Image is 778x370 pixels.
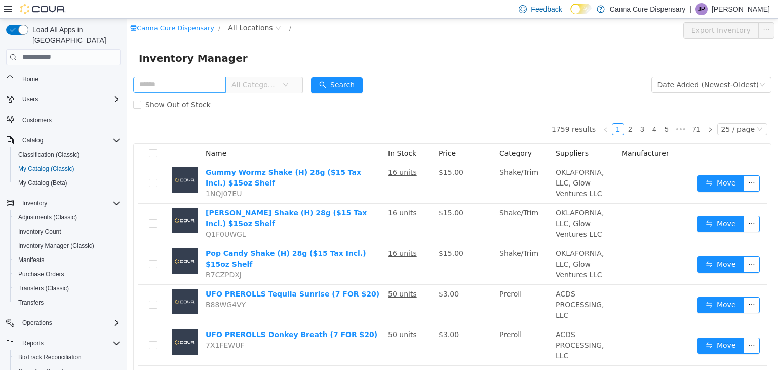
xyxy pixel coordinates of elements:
[14,282,121,294] span: Transfers (Classic)
[18,114,121,126] span: Customers
[595,105,628,116] div: 25 / page
[261,312,290,320] u: 50 units
[22,339,44,347] span: Reports
[14,297,48,309] a: Transfers
[14,226,65,238] a: Inventory Count
[689,3,691,15] p: |
[79,282,119,290] span: B88WG4VY
[79,150,235,168] a: Gummy Wormz Shake (H) 28g ($15 Tax Incl.) $15oz Shelf
[18,299,44,307] span: Transfers
[10,147,125,162] button: Classification (Classic)
[563,105,577,116] a: 71
[497,104,510,117] li: 2
[18,93,42,105] button: Users
[14,268,68,280] a: Purchase Orders
[695,3,708,15] div: James Pasmore
[369,226,425,266] td: Shake/Trim
[369,144,425,185] td: Shake/Trim
[18,256,44,264] span: Manifests
[79,171,115,179] span: 1NQJ07EU
[22,95,38,103] span: Users
[570,4,592,14] input: Dark Mode
[570,14,571,15] span: Dark Mode
[534,104,546,117] li: 5
[571,278,617,294] button: icon: swapMove
[18,317,121,329] span: Operations
[476,108,482,114] i: icon: left
[22,116,52,124] span: Customers
[562,104,577,117] li: 71
[10,295,125,310] button: Transfers
[79,312,251,320] a: UFO PREROLLS Donkey Breath (7 FOR $20)
[18,197,51,209] button: Inventory
[79,252,115,260] span: R7CZPDXJ
[531,58,632,73] div: Date Added (Newest-Oldest)
[2,316,125,330] button: Operations
[92,6,94,13] span: /
[429,231,477,260] span: OKLAFORNIA, LLC, Glow Ventures LLC
[630,107,636,115] i: icon: down
[79,271,253,279] a: UFO PREROLLS Tequila Sunrise (7 FOR $20)
[617,319,633,335] button: icon: ellipsis
[18,284,69,292] span: Transfers (Classic)
[571,319,617,335] button: icon: swapMove
[18,165,74,173] span: My Catalog (Classic)
[14,163,79,175] a: My Catalog (Classic)
[10,225,125,239] button: Inventory Count
[2,196,125,210] button: Inventory
[10,281,125,295] button: Transfers (Classic)
[18,228,61,236] span: Inventory Count
[510,105,521,116] a: 3
[14,240,121,252] span: Inventory Manager (Classic)
[18,270,64,278] span: Purchase Orders
[2,113,125,127] button: Customers
[261,271,290,279] u: 50 units
[633,63,639,70] i: icon: down
[261,190,290,198] u: 16 units
[14,149,84,161] a: Classification (Classic)
[2,336,125,350] button: Reports
[18,197,121,209] span: Inventory
[46,270,71,295] img: UFO PREROLLS Tequila Sunrise (7 FOR $20) placeholder
[79,190,240,209] a: [PERSON_NAME] Shake (H) 28g ($15 Tax Incl.) $15oz Shelf
[46,230,71,255] img: Pop Candy Shake (H) 28g ($15 Tax Incl.) $15oz Shelf placeholder
[79,211,120,219] span: Q1F0UWGL
[18,73,43,85] a: Home
[10,253,125,267] button: Manifests
[495,130,542,138] span: Manufacturer
[46,311,71,336] img: UFO PREROLLS Donkey Breath (7 FOR $20) placeholder
[617,197,633,213] button: icon: ellipsis
[101,4,146,15] span: All Locations
[571,157,617,173] button: icon: swapMove
[18,337,48,349] button: Reports
[18,179,67,187] span: My Catalog (Beta)
[79,322,118,330] span: 7X1FEWUF
[610,3,685,15] p: Canna Cure Dispensary
[20,4,66,14] img: Cova
[18,72,121,85] span: Home
[577,104,590,117] li: Next Page
[2,133,125,147] button: Catalog
[373,130,405,138] span: Category
[4,6,10,13] i: icon: shop
[425,104,469,117] li: 1759 results
[14,254,121,266] span: Manifests
[4,6,88,13] a: icon: shopCanna Cure Dispensary
[510,104,522,117] li: 3
[10,350,125,364] button: BioTrack Reconciliation
[369,307,425,347] td: Preroll
[184,58,236,75] button: icon: searchSearch
[22,75,38,83] span: Home
[531,4,562,14] span: Feedback
[14,163,121,175] span: My Catalog (Classic)
[429,312,477,341] span: ACDS PROCESSING, LLC
[698,3,705,15] span: JP
[14,226,121,238] span: Inventory Count
[14,351,121,363] span: BioTrack Reconciliation
[18,213,77,221] span: Adjustments (Classic)
[14,149,121,161] span: Classification (Classic)
[10,162,125,176] button: My Catalog (Classic)
[14,268,121,280] span: Purchase Orders
[18,134,121,146] span: Catalog
[14,254,48,266] a: Manifests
